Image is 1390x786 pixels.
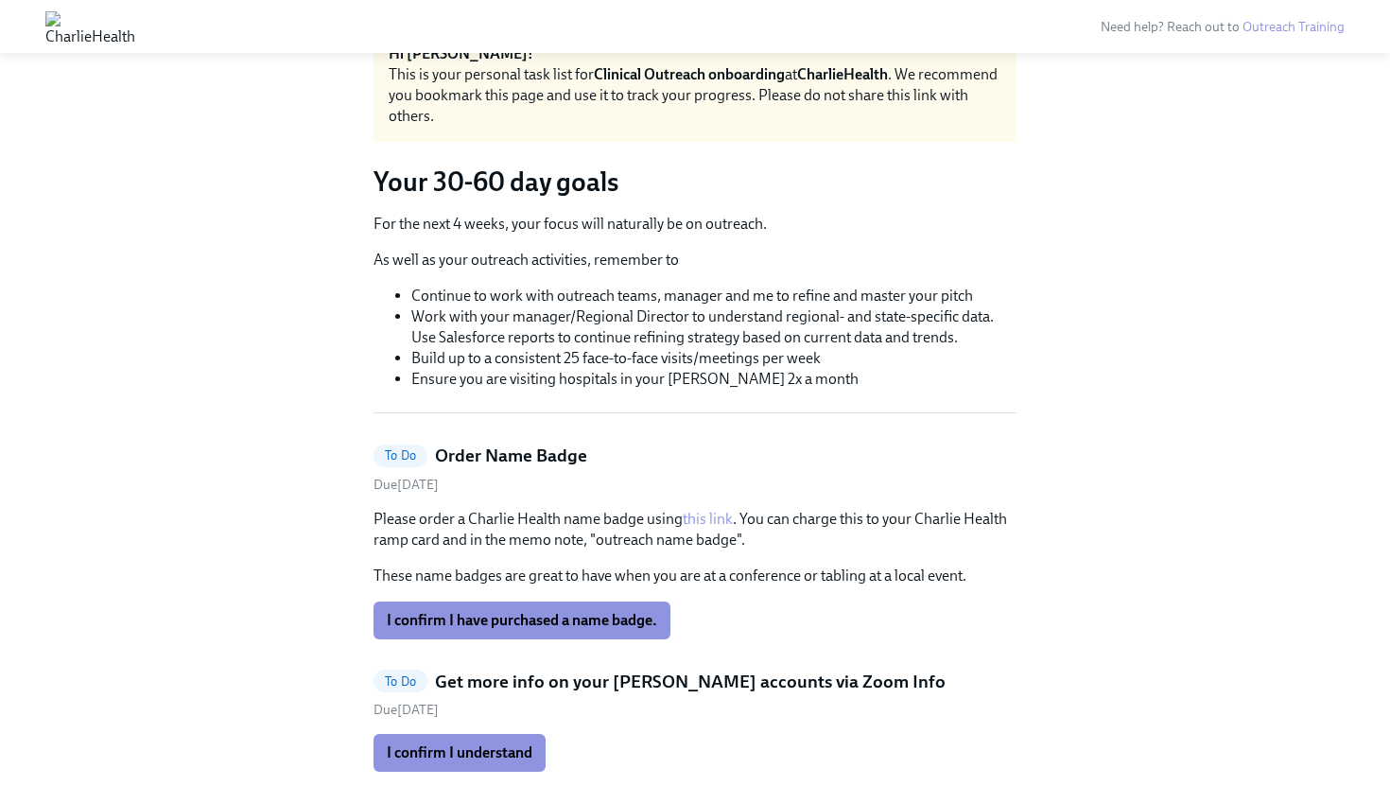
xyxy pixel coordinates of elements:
p: Please order a Charlie Health name badge using . You can charge this to your Charlie Health ramp ... [374,509,1016,550]
h5: Order Name Badge [435,444,587,468]
img: CharlieHealth [45,11,135,42]
li: Ensure you are visiting hospitals in your [PERSON_NAME] 2x a month [411,369,1016,390]
a: To DoOrder Name BadgeDue[DATE] [374,444,1016,494]
a: To DoGet more info on your [PERSON_NAME] accounts via Zoom InfoDue[DATE] [374,670,1016,720]
span: To Do [374,448,427,463]
li: Build up to a consistent 25 face-to-face visits/meetings per week [411,348,1016,369]
span: Need help? Reach out to [1101,19,1345,35]
span: Monday, August 18th 2025, 7:00 am [374,477,439,493]
h3: Your 30-60 day goals [374,165,1016,199]
div: This is your personal task list for at . We recommend you bookmark this page and use it to track ... [389,64,1001,127]
span: To Do [374,674,427,689]
a: Outreach Training [1242,19,1345,35]
li: Work with your manager/Regional Director to understand regional- and state-specific data. Use Sal... [411,306,1016,348]
button: I confirm I understand [374,734,546,772]
strong: CharlieHealth [797,65,888,83]
span: I confirm I have purchased a name badge. [387,611,657,630]
span: Saturday, August 30th 2025, 7:00 am [374,702,439,718]
button: I confirm I have purchased a name badge. [374,602,670,639]
p: These name badges are great to have when you are at a conference or tabling at a local event. [374,566,1016,586]
span: I confirm I understand [387,743,532,762]
a: this link [683,510,733,528]
p: As well as your outreach activities, remember to [374,250,1016,271]
strong: Clinical Outreach onboarding [594,65,785,83]
p: For the next 4 weeks, your focus will naturally be on outreach. [374,214,1016,235]
li: Continue to work with outreach teams, manager and me to refine and master your pitch [411,286,1016,306]
h5: Get more info on your [PERSON_NAME] accounts via Zoom Info [435,670,946,694]
strong: Hi [PERSON_NAME]! [389,44,533,62]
